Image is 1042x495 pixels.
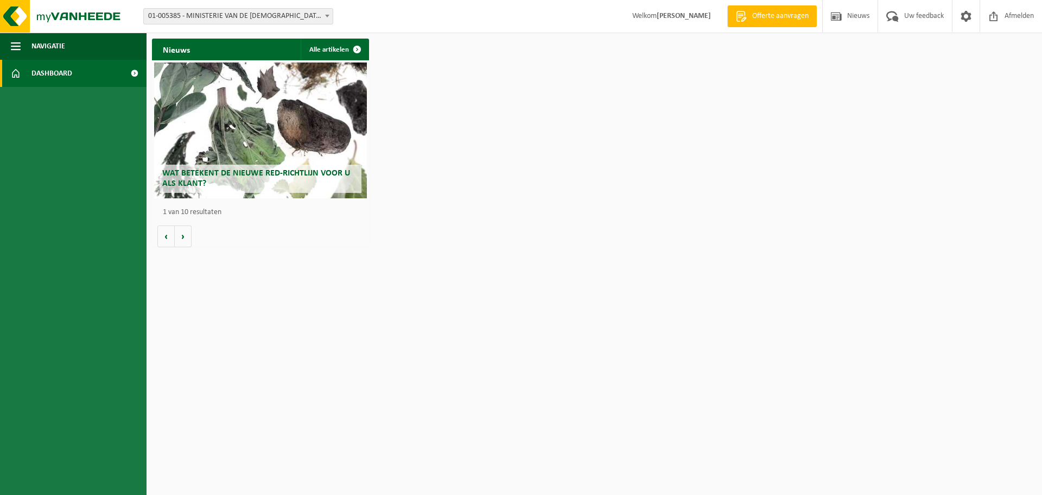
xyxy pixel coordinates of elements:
[175,225,192,247] button: Volgende
[152,39,201,60] h2: Nieuws
[163,209,364,216] p: 1 van 10 resultaten
[154,62,367,198] a: Wat betekent de nieuwe RED-richtlijn voor u als klant?
[31,60,72,87] span: Dashboard
[162,169,350,188] span: Wat betekent de nieuwe RED-richtlijn voor u als klant?
[727,5,817,27] a: Offerte aanvragen
[143,8,333,24] span: 01-005385 - MINISTERIE VAN DE VLAAMSE GEMEENSCHAP - SINT-MICHIELS
[157,225,175,247] button: Vorige
[144,9,333,24] span: 01-005385 - MINISTERIE VAN DE VLAAMSE GEMEENSCHAP - SINT-MICHIELS
[749,11,811,22] span: Offerte aanvragen
[31,33,65,60] span: Navigatie
[657,12,711,20] strong: [PERSON_NAME]
[301,39,368,60] a: Alle artikelen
